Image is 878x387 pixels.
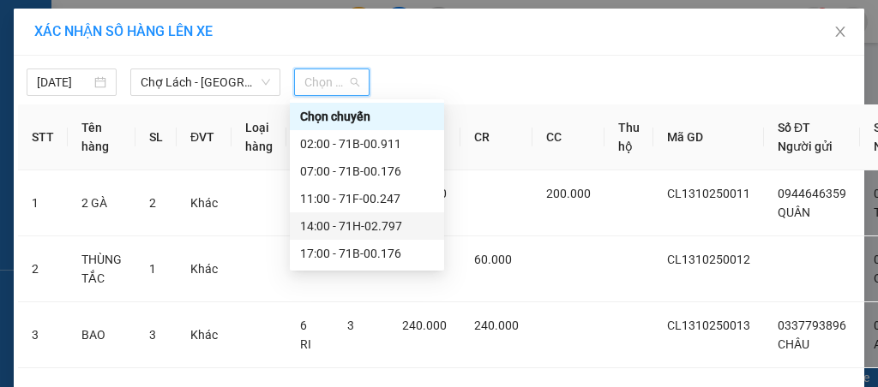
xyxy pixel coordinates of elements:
[15,16,41,34] span: Gửi:
[15,56,152,80] div: 0969739232
[177,236,232,302] td: Khác
[164,15,359,35] div: Sài Gòn
[667,319,750,332] span: CL1310250013
[164,35,359,56] div: YẾN
[149,262,156,276] span: 1
[667,187,750,200] span: CL1310250011
[164,56,359,80] div: 0908893967
[18,236,68,302] td: 2
[778,337,809,351] span: CHÂU
[18,170,68,236] td: 1
[164,80,359,140] span: CÁ CẢNH [PERSON_NAME]
[604,104,653,170] th: Thu hộ
[833,25,847,39] span: close
[778,319,846,332] span: 0337793896
[177,302,232,368] td: Khác
[232,104,286,170] th: Loại hàng
[149,328,156,342] span: 3
[141,69,270,95] span: Chợ Lách - Sài Gòn
[164,16,205,34] span: Nhận:
[37,73,91,92] input: 13/10/2025
[261,77,271,87] span: down
[474,253,512,266] span: 60.000
[18,104,68,170] th: STT
[300,107,434,126] div: Chọn chuyến
[68,236,135,302] td: THÙNG TẮC
[653,104,764,170] th: Mã GD
[286,104,334,170] th: Ghi chú
[34,23,213,39] span: XÁC NHẬN SỐ HÀNG LÊN XE
[402,319,447,332] span: 240.000
[778,140,833,153] span: Người gửi
[300,319,311,351] span: 6 RI
[300,217,434,235] div: 14:00 - 71H-02.797
[474,319,519,332] span: 240.000
[816,9,864,57] button: Close
[546,187,591,200] span: 200.000
[304,69,359,95] span: Chọn chuyến
[15,15,152,35] div: Chợ Lách
[135,104,177,170] th: SL
[149,196,156,210] span: 2
[347,319,354,332] span: 3
[667,253,750,266] span: CL1310250012
[778,121,810,134] span: Số ĐT
[68,104,135,170] th: Tên hàng
[532,104,604,170] th: CC
[300,162,434,181] div: 07:00 - 71B-00.176
[778,205,810,219] span: QUÂN
[778,187,846,200] span: 0944646359
[68,302,135,368] td: BAO
[300,134,434,153] div: 02:00 - 71B-00.911
[177,104,232,170] th: ĐVT
[177,170,232,236] td: Khác
[290,103,444,130] div: Chọn chuyến
[300,244,434,263] div: 17:00 - 71B-00.176
[68,170,135,236] td: 2 GÀ
[164,89,189,107] span: DĐ:
[460,104,532,170] th: CR
[15,35,152,56] div: A DUY
[18,302,68,368] td: 3
[300,189,434,208] div: 11:00 - 71F-00.247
